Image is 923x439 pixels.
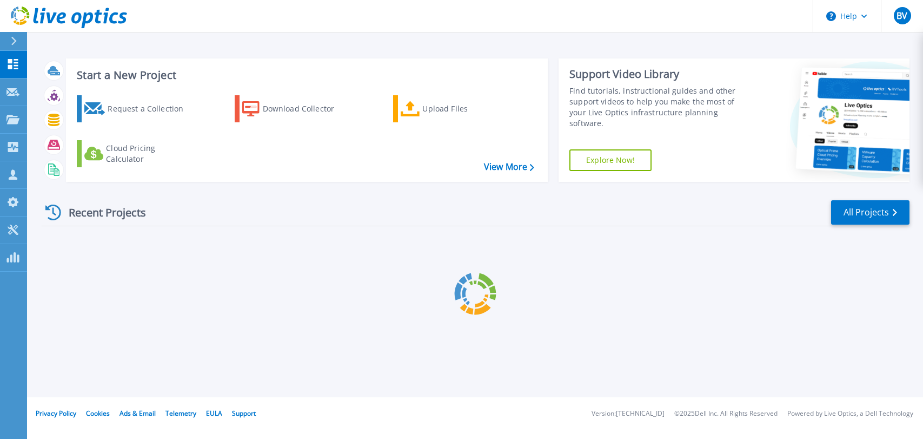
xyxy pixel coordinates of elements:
a: Support [232,409,256,418]
a: View More [484,162,534,172]
li: © 2025 Dell Inc. All Rights Reserved [674,410,778,417]
a: Download Collector [235,95,355,122]
a: Telemetry [165,409,196,418]
h3: Start a New Project [77,69,534,81]
a: Ads & Email [119,409,156,418]
div: Support Video Library [569,67,747,81]
a: EULA [206,409,222,418]
a: Explore Now! [569,149,652,171]
a: Cloud Pricing Calculator [77,140,197,167]
a: Cookies [86,409,110,418]
div: Find tutorials, instructional guides and other support videos to help you make the most of your L... [569,86,747,129]
div: Recent Projects [42,199,161,226]
a: Upload Files [393,95,514,122]
li: Powered by Live Optics, a Dell Technology [787,410,913,417]
a: All Projects [831,200,909,225]
div: Upload Files [422,98,509,120]
span: BV [897,11,907,20]
div: Cloud Pricing Calculator [106,143,192,165]
div: Download Collector [263,98,349,120]
li: Version: [TECHNICAL_ID] [592,410,665,417]
a: Request a Collection [77,95,197,122]
a: Privacy Policy [36,409,76,418]
div: Request a Collection [108,98,194,120]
